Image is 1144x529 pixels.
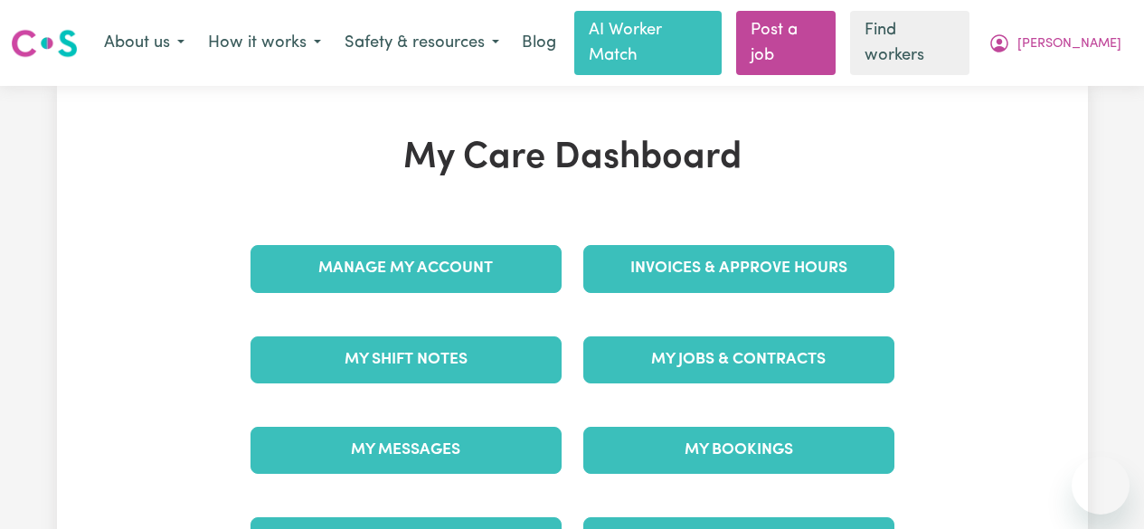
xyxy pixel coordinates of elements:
a: Careseekers logo [11,23,78,64]
button: How it works [196,24,333,62]
img: Careseekers logo [11,27,78,60]
button: My Account [977,24,1133,62]
button: About us [92,24,196,62]
a: Blog [511,24,567,63]
button: Safety & resources [333,24,511,62]
span: [PERSON_NAME] [1017,34,1121,54]
a: Invoices & Approve Hours [583,245,894,292]
a: Manage My Account [251,245,562,292]
h1: My Care Dashboard [240,137,905,180]
a: Find workers [850,11,969,75]
iframe: Button to launch messaging window [1072,457,1130,515]
a: My Shift Notes [251,336,562,383]
a: AI Worker Match [574,11,722,75]
a: My Jobs & Contracts [583,336,894,383]
a: My Bookings [583,427,894,474]
a: My Messages [251,427,562,474]
a: Post a job [736,11,836,75]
